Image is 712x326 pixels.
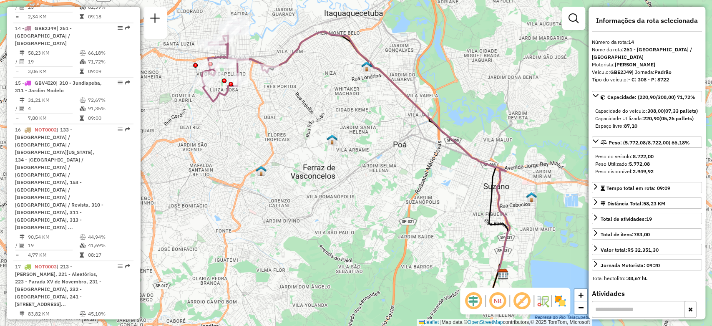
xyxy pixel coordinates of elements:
[574,301,587,314] a: Zoom out
[88,49,130,57] td: 66,18%
[15,263,101,307] span: 17 -
[80,68,84,73] i: Tempo total em rota
[578,302,584,313] span: −
[578,290,584,300] span: +
[592,275,702,282] div: Total hectolitro:
[601,246,659,254] div: Valor total:
[417,319,592,326] div: Map data © contributors,© 2025 TomTom, Microsoft
[147,10,164,29] a: Nova sessão e pesquisa
[88,96,130,104] td: 72,67%
[88,104,130,112] td: 91,35%
[419,319,439,325] a: Leaflet
[35,263,57,269] span: NOT0003
[632,69,672,75] span: | Jornada:
[118,126,123,131] em: Opções
[28,104,79,112] td: 4
[592,61,702,68] div: Motorista:
[88,13,130,21] td: 09:18
[606,185,670,191] span: Tempo total em rota: 09:09
[15,13,19,21] td: =
[574,289,587,301] a: Zoom in
[28,232,79,241] td: 90,54 KM
[553,294,567,308] img: Exibir/Ocultar setores
[20,311,25,316] i: Distância Total
[595,122,699,130] div: Espaço livre:
[610,69,632,75] strong: GBE2J49
[601,231,650,238] div: Total de itens:
[664,108,698,114] strong: (07,33 pallets)
[629,161,650,167] strong: 5.772,08
[592,46,702,61] div: Nome da rota:
[592,149,702,179] div: Peso: (5.772,08/8.722,00) 66,18%
[512,291,532,311] span: Exibir rótulo
[15,79,102,93] span: 15 -
[592,17,702,25] h4: Informações da rota selecionada
[624,123,637,129] strong: 87,10
[595,168,699,175] div: Peso disponível:
[592,259,702,270] a: Jornada Motorista: 09:20
[80,5,86,10] i: % de utilização da cubagem
[592,182,702,193] a: Tempo total em rota: 09:09
[118,263,123,268] em: Opções
[646,216,652,222] strong: 19
[125,25,130,30] em: Rota exportada
[654,69,672,75] strong: Padrão
[498,269,508,280] img: CDD Suzano
[20,51,25,56] i: Distância Total
[28,49,79,57] td: 58,23 KM
[20,5,25,10] i: Total de Atividades
[118,25,123,30] em: Opções
[607,94,695,100] span: Capacidade: (220,90/308,00) 71,72%
[28,96,79,104] td: 31,21 KM
[20,97,25,102] i: Distância Total
[80,59,86,64] i: % de utilização da cubagem
[601,262,660,269] div: Jornada Motorista: 09:20
[592,76,702,83] div: Tipo do veículo:
[361,61,372,72] img: 631 UDC Light WCL Cidade Kemel
[609,139,690,146] span: Peso: (5.772,08/8.722,00) 66,18%
[592,104,702,133] div: Capacidade: (220,90/308,00) 71,72%
[15,114,19,122] td: =
[88,309,130,318] td: 45,10%
[20,234,25,239] i: Distância Total
[125,80,130,85] em: Rota exportada
[15,3,19,11] td: /
[15,318,19,326] td: /
[35,25,56,31] span: GBE2J49
[627,247,659,253] strong: R$ 32.351,30
[256,165,267,176] img: DS Teste
[634,231,650,238] strong: 783,00
[88,250,130,259] td: 08:17
[15,25,72,46] span: | 261 - [GEOGRAPHIC_DATA] / [GEOGRAPHIC_DATA]
[80,234,86,239] i: % de utilização do peso
[20,319,25,324] i: Total de Atividades
[88,318,130,326] td: 41,73%
[28,67,79,75] td: 3,06 KM
[35,79,56,86] span: GBV4I20
[633,153,654,159] strong: 8.722,00
[28,250,79,259] td: 4,77 KM
[15,250,19,259] td: =
[88,241,130,249] td: 41,69%
[628,76,669,83] strong: - C: 308 - P: 8722
[15,25,72,46] span: 14 -
[592,244,702,255] a: Valor total:R$ 32.351,30
[28,3,79,11] td: 25
[592,46,692,60] strong: 261 - [GEOGRAPHIC_DATA] / [GEOGRAPHIC_DATA]
[592,213,702,224] a: Total de atividades:19
[28,13,79,21] td: 2,34 KM
[647,108,664,114] strong: 308,00
[80,51,86,56] i: % de utilização do peso
[440,319,441,325] span: |
[595,160,699,168] div: Peso Utilizado:
[88,3,130,11] td: 82,39%
[592,197,702,209] a: Distância Total:58,23 KM
[592,91,702,102] a: Capacidade: (220,90/308,00) 71,72%
[627,275,647,281] strong: 38,67 hL
[536,294,549,308] img: Fluxo de ruas
[28,114,79,122] td: 7,80 KM
[20,59,25,64] i: Total de Atividades
[80,97,86,102] i: % de utilização do peso
[15,241,19,249] td: /
[88,114,130,122] td: 09:00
